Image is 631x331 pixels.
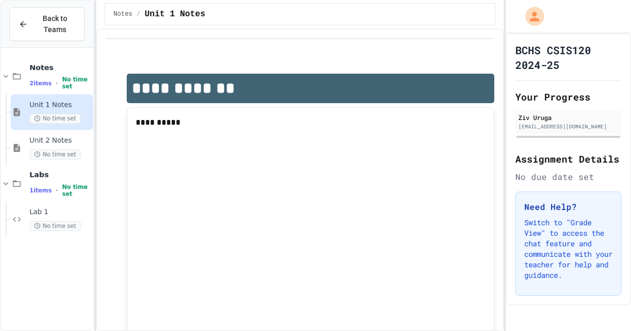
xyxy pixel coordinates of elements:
[29,101,91,109] span: Unit 1 Notes
[515,89,622,104] h2: Your Progress
[29,136,91,145] span: Unit 2 Notes
[9,7,85,41] button: Back to Teams
[29,170,91,179] span: Labs
[137,10,140,18] span: /
[34,13,76,35] span: Back to Teams
[145,8,205,21] span: Unit 1 Notes
[29,187,52,194] span: 1 items
[114,10,133,18] span: Notes
[514,4,547,28] div: My Account
[515,170,622,183] div: No due date set
[524,200,613,213] h3: Need Help?
[62,76,91,90] span: No time set
[29,80,52,87] span: 2 items
[518,123,618,131] div: [EMAIL_ADDRESS][DOMAIN_NAME]
[29,114,81,124] span: No time set
[524,217,613,280] p: Switch to "Grade View" to access the chat feature and communicate with your teacher for help and ...
[56,79,58,87] span: •
[29,221,81,231] span: No time set
[515,152,622,166] h2: Assignment Details
[62,184,91,197] span: No time set
[29,208,91,217] span: Lab 1
[518,113,618,122] div: Ziv Uruga
[29,63,91,72] span: Notes
[56,186,58,195] span: •
[515,43,622,72] h1: BCHS CSIS120 2024-25
[29,149,81,159] span: No time set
